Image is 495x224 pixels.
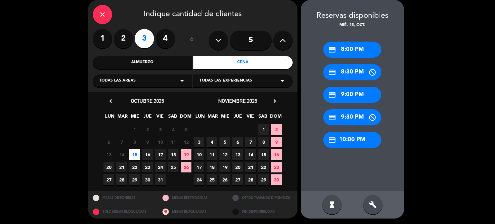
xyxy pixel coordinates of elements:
[199,78,252,84] span: Todas las experiencias
[142,162,153,172] span: 23
[129,162,140,172] span: 22
[232,149,243,160] span: 13
[328,113,336,122] i: credit_card
[194,137,204,147] span: 3
[323,132,381,148] div: 10:00 PM
[258,124,269,135] span: 1
[155,174,166,185] span: 31
[107,98,114,104] i: chevron_left
[168,149,179,160] span: 18
[271,174,282,185] span: 30
[328,201,336,209] i: hourglass_full
[99,11,106,18] i: close
[220,112,230,123] span: MIE
[158,191,228,205] div: MESAS RESTRINGIDAS
[93,5,293,24] div: Indique cantidad de clientes
[207,149,217,160] span: 11
[135,29,154,48] label: 3
[129,124,140,135] span: 1
[103,162,114,172] span: 20
[116,137,127,147] span: 7
[232,162,243,172] span: 20
[129,174,140,185] span: 29
[218,98,257,104] span: noviembre 2025
[103,137,114,147] span: 6
[158,205,228,219] div: MESAS BLOQUEADAS
[117,112,128,123] span: MAR
[155,162,166,172] span: 24
[142,137,153,147] span: 9
[228,191,297,205] div: OTROS TAMAÑOS DIPONIBLES
[369,201,377,209] i: build
[180,112,190,123] span: DOM
[207,112,218,123] span: MAR
[271,137,282,147] span: 9
[88,191,158,205] div: MESAS DISPONIBLES
[142,149,153,160] span: 16
[258,137,269,147] span: 8
[323,109,381,125] div: 9:30 PM
[207,162,217,172] span: 18
[245,162,256,172] span: 21
[116,174,127,185] span: 28
[142,124,153,135] span: 2
[156,29,175,48] label: 4
[168,162,179,172] span: 25
[323,42,381,58] div: 8:00 PM
[257,112,268,123] span: SAB
[155,149,166,160] span: 17
[181,149,191,160] span: 19
[219,162,230,172] span: 19
[328,91,336,99] i: credit_card
[270,112,281,123] span: DOM
[323,64,381,80] div: 8:30 PM
[131,98,164,104] span: octubre 2025
[301,22,404,29] div: mié. 15, oct.
[142,174,153,185] span: 30
[130,112,140,123] span: MIE
[278,77,286,85] i: arrow_drop_down
[245,149,256,160] span: 14
[104,112,115,123] span: LUN
[103,174,114,185] span: 27
[258,174,269,185] span: 29
[328,68,336,76] i: credit_card
[167,112,178,123] span: SAB
[194,162,204,172] span: 17
[142,112,153,123] span: JUE
[168,124,179,135] span: 4
[155,112,165,123] span: VIE
[129,149,140,160] span: 15
[181,162,191,172] span: 26
[93,29,112,48] label: 1
[207,174,217,185] span: 25
[328,46,336,54] i: credit_card
[219,174,230,185] span: 26
[301,10,404,22] div: Reservas disponibles
[245,137,256,147] span: 7
[271,149,282,160] span: 16
[258,162,269,172] span: 22
[219,137,230,147] span: 5
[129,137,140,147] span: 8
[155,137,166,147] span: 10
[232,174,243,185] span: 27
[178,77,186,85] i: arrow_drop_down
[88,205,158,219] div: SOLO MESAS BLOQUEADAS
[181,29,202,52] div: ó
[207,137,217,147] span: 4
[323,87,381,103] div: 9:00 PM
[195,112,205,123] span: LUN
[114,29,133,48] label: 2
[116,149,127,160] span: 14
[194,149,204,160] span: 10
[168,137,179,147] span: 11
[258,149,269,160] span: 15
[232,112,243,123] span: JUE
[99,78,136,84] span: Todas las áreas
[228,205,297,219] div: SIN DISPONIBILIDAD
[155,124,166,135] span: 3
[103,149,114,160] span: 13
[271,162,282,172] span: 23
[194,174,204,185] span: 24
